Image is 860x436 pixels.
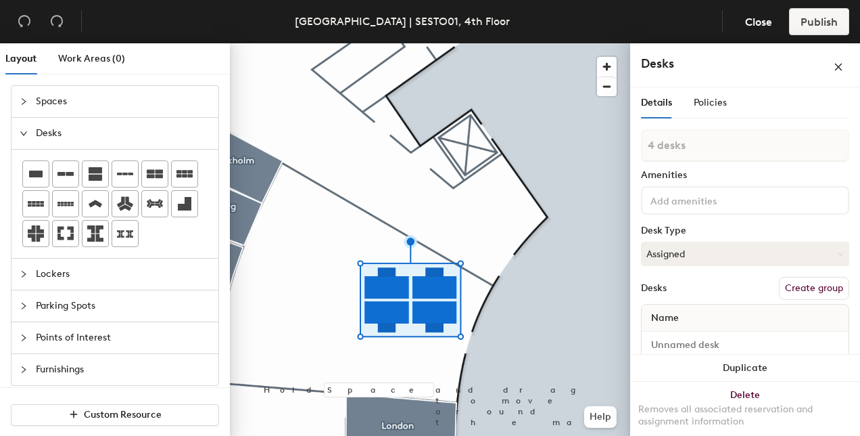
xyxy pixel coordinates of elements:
[18,14,31,28] span: undo
[84,409,162,420] span: Custom Resource
[58,53,125,64] span: Work Areas (0)
[641,283,667,294] div: Desks
[36,354,210,385] span: Furnishings
[5,53,37,64] span: Layout
[641,97,672,108] span: Details
[20,270,28,278] span: collapsed
[36,259,210,290] span: Lockers
[734,8,784,35] button: Close
[36,86,210,117] span: Spaces
[20,302,28,310] span: collapsed
[834,62,843,72] span: close
[694,97,727,108] span: Policies
[641,242,849,266] button: Assigned
[638,404,852,428] div: Removes all associated reservation and assignment information
[630,355,860,382] button: Duplicate
[20,334,28,342] span: collapsed
[584,406,617,428] button: Help
[20,366,28,374] span: collapsed
[648,192,769,208] input: Add amenities
[644,336,846,355] input: Unnamed desk
[20,129,28,137] span: expanded
[11,8,38,35] button: Undo (⌘ + Z)
[641,225,849,236] div: Desk Type
[779,277,849,300] button: Create group
[43,8,70,35] button: Redo (⌘ + ⇧ + Z)
[789,8,849,35] button: Publish
[641,170,849,181] div: Amenities
[641,55,790,72] h4: Desks
[295,13,510,30] div: [GEOGRAPHIC_DATA] | SESTO01, 4th Floor
[36,322,210,353] span: Points of Interest
[20,97,28,106] span: collapsed
[745,16,772,28] span: Close
[644,306,686,330] span: Name
[11,404,219,426] button: Custom Resource
[36,290,210,322] span: Parking Spots
[36,118,210,149] span: Desks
